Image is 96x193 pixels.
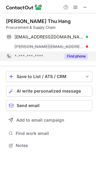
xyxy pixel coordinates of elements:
span: Notes [16,143,90,148]
button: Reveal Button [64,53,88,59]
div: [PERSON_NAME] Thu Hang [6,18,71,24]
div: Procurement & Supply Chain [6,25,92,30]
button: Send email [6,100,92,111]
button: AI write personalized message [6,86,92,97]
button: Add to email campaign [6,115,92,126]
button: Find work email [6,129,92,138]
div: Save to List / ATS / CRM [17,74,82,79]
span: Send email [17,103,40,108]
span: AI write personalized message [17,89,81,93]
span: Add to email campaign [16,118,64,123]
span: Find work email [16,131,90,136]
span: [EMAIL_ADDRESS][DOMAIN_NAME] [14,34,84,40]
button: Notes [6,141,92,150]
button: save-profile-one-click [6,71,92,82]
span: [PERSON_NAME][EMAIL_ADDRESS][DOMAIN_NAME] [14,44,84,49]
img: ContactOut v5.3.10 [6,4,42,11]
